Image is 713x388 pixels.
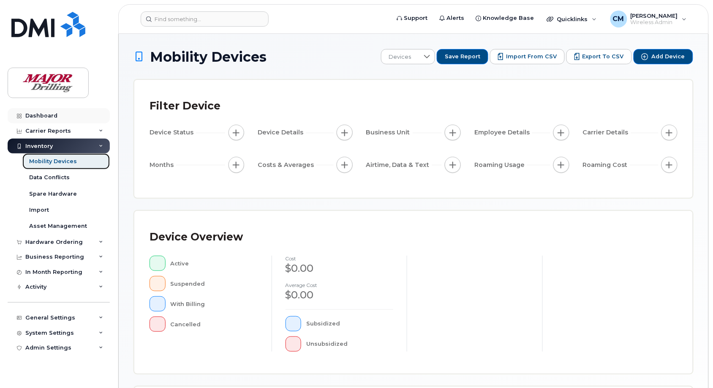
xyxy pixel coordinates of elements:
span: Roaming Usage [474,161,527,169]
span: Carrier Details [583,128,631,137]
button: Export to CSV [566,49,632,64]
div: With Billing [171,296,258,311]
button: Add Device [634,49,693,64]
div: Suspended [171,276,258,291]
div: $0.00 [286,261,394,276]
span: Costs & Averages [258,161,316,169]
span: Export to CSV [582,53,624,60]
span: Employee Details [474,128,532,137]
span: Airtime, Data & Text [366,161,432,169]
span: Import from CSV [506,53,557,60]
div: Active [171,256,258,271]
h4: Average cost [286,282,394,288]
h4: cost [286,256,394,261]
span: Device Details [258,128,306,137]
button: Import from CSV [490,49,565,64]
span: Device Status [150,128,196,137]
div: Subsidized [306,316,393,331]
span: Business Unit [366,128,413,137]
span: Devices [381,49,419,65]
span: Mobility Devices [150,49,267,64]
div: Unsubsidized [306,336,393,352]
span: Months [150,161,176,169]
span: Roaming Cost [583,161,630,169]
div: Device Overview [150,226,243,248]
div: Filter Device [150,95,220,117]
span: Add Device [652,53,685,60]
div: Cancelled [171,317,258,332]
span: Save Report [445,53,480,60]
div: $0.00 [286,288,394,302]
button: Save Report [437,49,488,64]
